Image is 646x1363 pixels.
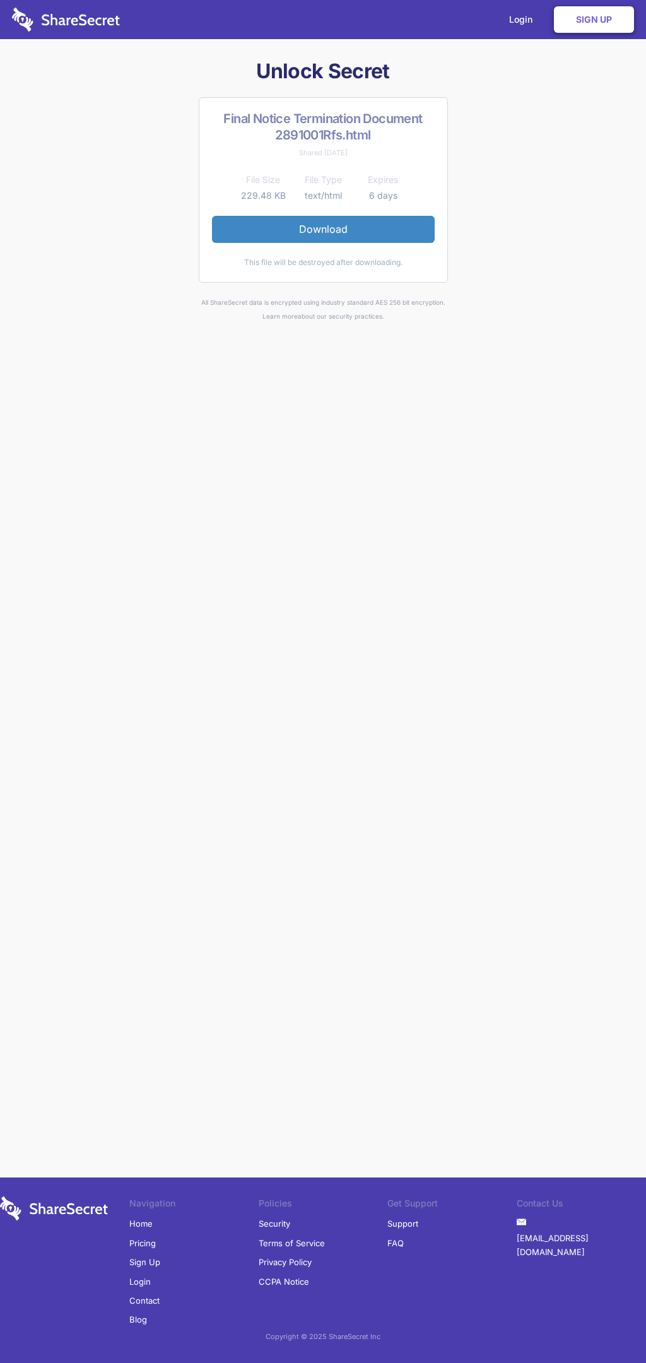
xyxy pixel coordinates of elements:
[259,1253,312,1272] a: Privacy Policy
[129,1234,156,1253] a: Pricing
[387,1214,418,1233] a: Support
[517,1229,646,1262] a: [EMAIL_ADDRESS][DOMAIN_NAME]
[233,188,293,203] td: 229.48 KB
[129,1291,160,1310] a: Contact
[129,1310,147,1329] a: Blog
[554,6,634,33] a: Sign Up
[212,146,435,160] div: Shared [DATE]
[212,216,435,242] a: Download
[353,188,413,203] td: 6 days
[387,1234,404,1253] a: FAQ
[129,1214,153,1233] a: Home
[212,256,435,269] div: This file will be destroyed after downloading.
[129,1196,259,1214] li: Navigation
[259,1196,388,1214] li: Policies
[12,8,120,32] img: logo-wordmark-white-trans-d4663122ce5f474addd5e946df7df03e33cb6a1c49d2221995e7729f52c070b2.svg
[353,172,413,187] th: Expires
[259,1234,325,1253] a: Terms of Service
[387,1196,517,1214] li: Get Support
[259,1214,290,1233] a: Security
[129,1253,160,1272] a: Sign Up
[212,110,435,143] h2: Final Notice Termination Document 2891001Rfs.html
[262,312,298,320] a: Learn more
[293,188,353,203] td: text/html
[517,1196,646,1214] li: Contact Us
[233,172,293,187] th: File Size
[259,1272,309,1291] a: CCPA Notice
[293,172,353,187] th: File Type
[129,1272,151,1291] a: Login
